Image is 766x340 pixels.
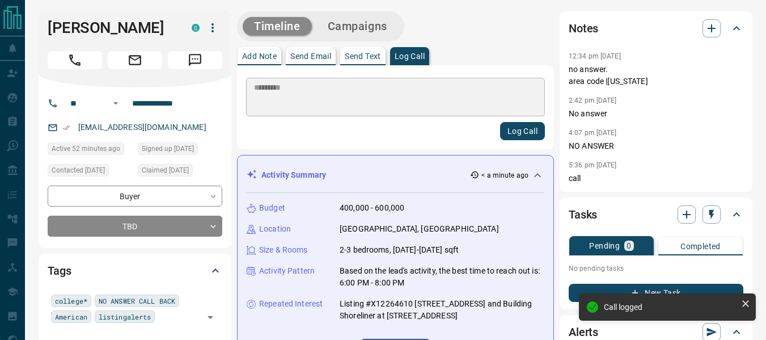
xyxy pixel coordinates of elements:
span: Message [168,51,222,69]
div: Wed Aug 06 2025 [138,164,222,180]
div: Wed Aug 06 2025 [138,142,222,158]
button: Log Call [500,122,545,140]
div: Notes [569,15,743,42]
p: Based on the lead's activity, the best time to reach out is: 6:00 PM - 8:00 PM [340,265,544,289]
p: No pending tasks [569,260,743,277]
p: no answer. area code |[US_STATE] [569,64,743,87]
p: Activity Summary [261,169,326,181]
button: Open [202,309,218,325]
p: Activity Pattern [259,265,315,277]
p: Pending [589,242,620,250]
span: American [55,311,87,322]
div: condos.ca [192,24,200,32]
h1: [PERSON_NAME] [48,19,175,37]
p: 2:42 pm [DATE] [569,96,617,104]
p: 12:34 pm [DATE] [569,52,621,60]
p: Completed [680,242,721,250]
p: Log Call [395,52,425,60]
svg: Email Verified [62,124,70,132]
p: [GEOGRAPHIC_DATA], [GEOGRAPHIC_DATA] [340,223,499,235]
p: 5:36 pm [DATE] [569,161,617,169]
div: Tasks [569,201,743,228]
span: Active 52 minutes ago [52,143,120,154]
p: 400,000 - 600,000 [340,202,404,214]
span: NO ANSWER CALL BACK [99,295,175,307]
h2: Tasks [569,205,597,224]
span: Claimed [DATE] [142,165,189,176]
p: Repeated Interest [259,298,323,310]
p: Send Text [345,52,381,60]
p: Add Note [242,52,277,60]
p: call [569,173,743,184]
div: Call logged [604,303,737,312]
span: Signed up [DATE] [142,143,194,154]
a: [EMAIL_ADDRESS][DOMAIN_NAME] [78,123,206,132]
p: 2-3 bedrooms, [DATE]-[DATE] sqft [340,244,459,256]
button: Timeline [243,17,312,36]
button: Campaigns [316,17,399,36]
p: Budget [259,202,285,214]
p: 0 [627,242,631,250]
span: Call [48,51,102,69]
p: Send Email [290,52,331,60]
span: Email [108,51,162,69]
p: < a minute ago [481,170,528,181]
div: Tags [48,257,222,284]
button: Open [109,96,122,110]
p: Size & Rooms [259,244,308,256]
div: Activity Summary< a minute ago [247,165,544,186]
p: No answer [569,108,743,120]
button: New Task [569,284,743,302]
div: TBD [48,216,222,237]
p: NO ANSWER [569,140,743,152]
span: Contacted [DATE] [52,165,105,176]
span: listingalerts [99,311,151,322]
div: Thu Aug 14 2025 [48,142,132,158]
h2: Tags [48,262,71,280]
p: 4:07 pm [DATE] [569,129,617,137]
div: Wed Aug 13 2025 [48,164,132,180]
p: Location [259,223,291,235]
span: college* [55,295,87,307]
h2: Notes [569,19,598,37]
div: Buyer [48,186,222,207]
p: Listing #X12264610 [STREET_ADDRESS] and Building Shoreliner at [STREET_ADDRESS] [340,298,544,322]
